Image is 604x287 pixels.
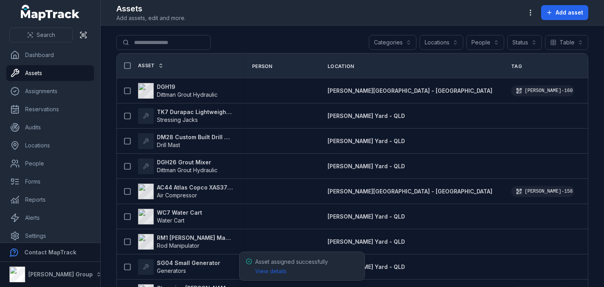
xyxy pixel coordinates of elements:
[6,228,94,244] a: Settings
[6,83,94,99] a: Assignments
[157,259,220,267] strong: SG04 Small Generator
[157,234,233,242] strong: RM1 [PERSON_NAME] Manipulator
[28,271,93,278] strong: [PERSON_NAME] Group
[138,184,233,199] a: AC44 Atlas Copco XAS375TAAir Compressor
[252,63,273,70] span: Person
[157,108,233,116] strong: TK7 Durapac Lightweight 100T
[6,210,94,226] a: Alerts
[157,242,199,249] span: Rod Manipulator
[328,263,405,271] a: [PERSON_NAME] Yard - QLD
[328,238,405,246] a: [PERSON_NAME] Yard - QLD
[255,267,287,275] a: View details
[138,63,164,69] a: Asset
[157,192,197,199] span: Air Compressor
[138,259,220,275] a: SG04 Small GeneratorGenerators
[6,174,94,189] a: Forms
[328,112,405,120] a: [PERSON_NAME] Yard - QLD
[6,120,94,135] a: Audits
[328,238,405,245] span: [PERSON_NAME] Yard - QLD
[6,156,94,171] a: People
[328,263,405,270] span: [PERSON_NAME] Yard - QLD
[157,158,217,166] strong: DGH26 Grout Mixer
[328,112,405,119] span: [PERSON_NAME] Yard - QLD
[328,137,405,145] a: [PERSON_NAME] Yard - QLD
[37,31,55,39] span: Search
[116,14,186,22] span: Add assets, edit and more.
[6,101,94,117] a: Reservations
[6,47,94,63] a: Dashboard
[157,267,186,274] span: Generators
[369,35,416,50] button: Categories
[138,234,233,250] a: RM1 [PERSON_NAME] ManipulatorRod Manipulator
[157,184,233,191] strong: AC44 Atlas Copco XAS375TA
[138,108,233,124] a: TK7 Durapac Lightweight 100TStressing Jacks
[21,5,80,20] a: MapTrack
[507,35,542,50] button: Status
[9,28,73,42] button: Search
[157,133,233,141] strong: DM28 Custom Built Drill Mast
[545,35,588,50] button: Table
[420,35,463,50] button: Locations
[138,209,202,224] a: WC7 Water CartWater Cart
[138,158,217,174] a: DGH26 Grout MixerDittman Grout Hydraulic
[138,83,217,99] a: DGH19Dittman Grout Hydraulic
[328,63,354,70] span: Location
[6,138,94,153] a: Locations
[6,192,94,208] a: Reports
[157,167,217,173] span: Dittman Grout Hydraulic
[511,85,574,96] div: [PERSON_NAME]-160
[24,249,76,256] strong: Contact MapTrack
[157,209,202,217] strong: WC7 Water Cart
[511,186,574,197] div: [PERSON_NAME]-158
[541,5,588,20] button: Add asset
[466,35,504,50] button: People
[138,133,233,149] a: DM28 Custom Built Drill MastDrill Mast
[116,3,186,14] h2: Assets
[255,258,328,274] span: Asset assigned successfully
[328,188,492,195] a: [PERSON_NAME][GEOGRAPHIC_DATA] - [GEOGRAPHIC_DATA]
[328,162,405,170] a: [PERSON_NAME] Yard - QLD
[328,163,405,169] span: [PERSON_NAME] Yard - QLD
[6,65,94,81] a: Assets
[556,9,583,17] span: Add asset
[138,63,155,69] span: Asset
[157,83,217,91] strong: DGH19
[157,217,184,224] span: Water Cart
[328,213,405,221] a: [PERSON_NAME] Yard - QLD
[328,87,492,94] span: [PERSON_NAME][GEOGRAPHIC_DATA] - [GEOGRAPHIC_DATA]
[157,91,217,98] span: Dittman Grout Hydraulic
[328,138,405,144] span: [PERSON_NAME] Yard - QLD
[157,142,180,148] span: Drill Mast
[157,116,198,123] span: Stressing Jacks
[328,87,492,95] a: [PERSON_NAME][GEOGRAPHIC_DATA] - [GEOGRAPHIC_DATA]
[328,213,405,220] span: [PERSON_NAME] Yard - QLD
[511,63,522,70] span: Tag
